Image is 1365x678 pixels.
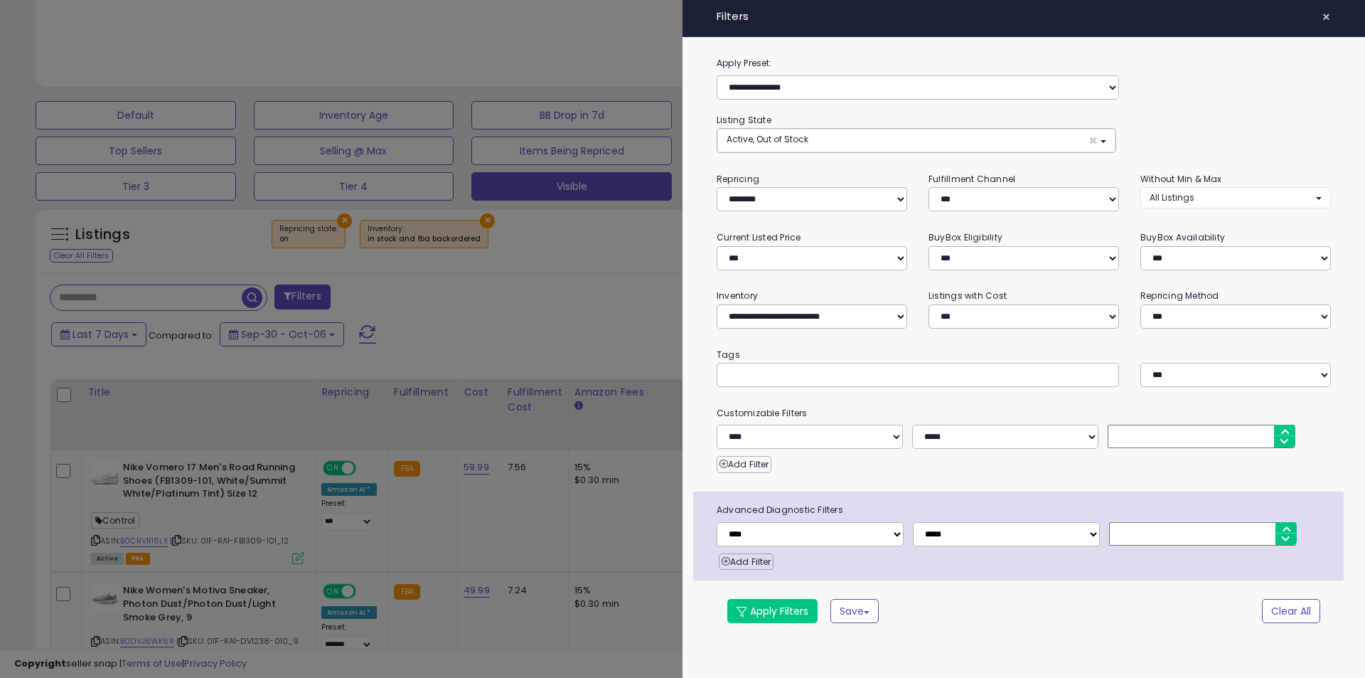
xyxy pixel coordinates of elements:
[727,599,818,623] button: Apply Filters
[717,456,771,473] button: Add Filter
[1322,7,1331,27] span: ×
[727,133,808,145] span: Active, Out of Stock
[1088,133,1098,148] span: ×
[719,553,773,571] button: Add Filter
[928,173,1015,185] small: Fulfillment Channel
[706,502,1344,518] span: Advanced Diagnostic Filters
[717,129,1115,152] button: Active, Out of Stock ×
[928,231,1002,243] small: BuyBox Eligibility
[1140,231,1225,243] small: BuyBox Availability
[1316,7,1337,27] button: ×
[1150,191,1194,203] span: All Listings
[1262,599,1320,623] button: Clear All
[1140,187,1331,208] button: All Listings
[717,11,1331,23] h4: Filters
[706,347,1342,363] small: Tags
[717,290,758,302] small: Inventory
[830,599,879,623] button: Save
[1140,173,1222,185] small: Without Min & Max
[706,406,1342,421] small: Customizable Filters
[706,55,1342,71] label: Apply Preset:
[928,290,1007,302] small: Listings with Cost
[717,114,771,126] small: Listing State
[717,231,801,243] small: Current Listed Price
[717,173,759,185] small: Repricing
[1140,290,1219,302] small: Repricing Method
